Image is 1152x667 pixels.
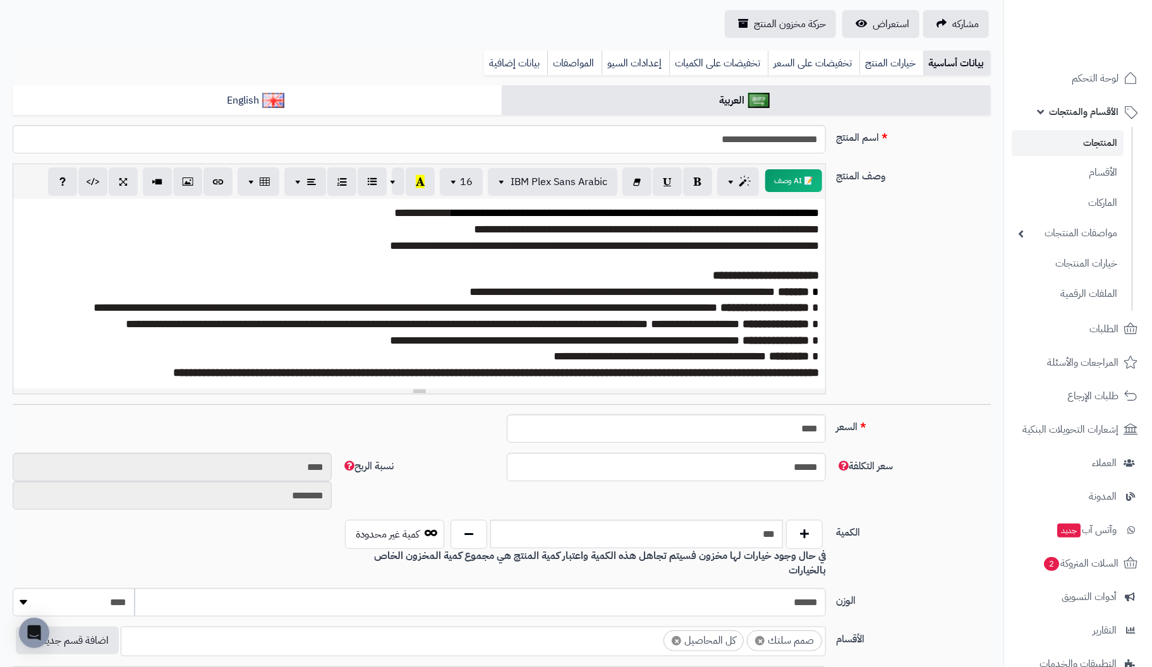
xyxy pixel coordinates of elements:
a: المنتجات [1012,130,1124,156]
span: لوحة التحكم [1072,69,1119,87]
span: حركة مخزون المنتج [754,16,826,32]
button: 16 [440,168,483,196]
span: وآتس آب [1056,521,1117,539]
a: وآتس آبجديد [1012,515,1144,545]
a: خيارات المنتجات [1012,250,1124,277]
a: أدوات التسويق [1012,582,1144,612]
span: المراجعات والأسئلة [1047,354,1119,371]
span: سعر التكلفة [836,459,893,474]
label: الأقسام [831,627,996,647]
img: English [262,93,284,108]
div: Open Intercom Messenger [19,618,49,648]
a: الماركات [1012,189,1124,217]
a: مشاركه [923,10,989,38]
a: طلبات الإرجاع [1012,381,1144,411]
a: العملاء [1012,448,1144,478]
a: تخفيضات على السعر [768,51,859,76]
a: الطلبات [1012,314,1144,344]
label: اسم المنتج [831,125,996,145]
b: في حال وجود خيارات لها مخزون فسيتم تجاهل هذه الكمية واعتبار كمية المنتج هي مجموع كمية المخزون الخ... [374,548,826,578]
a: بيانات أساسية [923,51,991,76]
li: صمم سلتك [747,630,822,651]
span: جديد [1057,524,1081,538]
a: خيارات المنتج [859,51,923,76]
a: الأقسام [1012,159,1124,186]
a: المراجعات والأسئلة [1012,347,1144,378]
button: اضافة قسم جديد [16,627,119,654]
span: أدوات التسويق [1062,588,1117,606]
span: السلات المتروكة [1043,555,1119,572]
a: بيانات إضافية [484,51,547,76]
span: × [755,636,765,646]
span: الطلبات [1089,320,1119,338]
img: logo-2.png [1066,35,1140,62]
label: السعر [831,414,996,435]
span: IBM Plex Sans Arabic [511,174,607,189]
a: العربية [502,85,991,116]
img: العربية [748,93,770,108]
a: لوحة التحكم [1012,63,1144,93]
a: حركة مخزون المنتج [725,10,836,38]
span: 2 [1044,557,1059,571]
a: التقارير [1012,615,1144,646]
span: استعراض [873,16,909,32]
label: الوزن [831,588,996,608]
span: إشعارات التحويلات البنكية [1022,421,1119,438]
span: نسبة الربح [342,459,394,474]
span: التقارير [1093,622,1117,639]
button: 📝 AI وصف [765,169,822,192]
span: الأقسام والمنتجات [1049,103,1119,121]
a: English [13,85,502,116]
a: إشعارات التحويلات البنكية [1012,414,1144,445]
label: الكمية [831,520,996,540]
span: المدونة [1089,488,1117,505]
label: وصف المنتج [831,164,996,184]
a: المواصفات [547,51,602,76]
a: إعدادات السيو [602,51,669,76]
span: 16 [460,174,473,189]
a: مواصفات المنتجات [1012,220,1124,247]
a: تخفيضات على الكميات [669,51,768,76]
button: IBM Plex Sans Arabic [488,168,617,196]
a: المدونة [1012,481,1144,512]
a: الملفات الرقمية [1012,280,1124,308]
span: × [672,636,681,646]
a: استعراض [842,10,919,38]
span: العملاء [1092,454,1117,472]
li: كل المحاصيل [664,630,744,651]
a: السلات المتروكة2 [1012,548,1144,579]
span: طلبات الإرجاع [1067,387,1119,405]
span: مشاركه [952,16,979,32]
